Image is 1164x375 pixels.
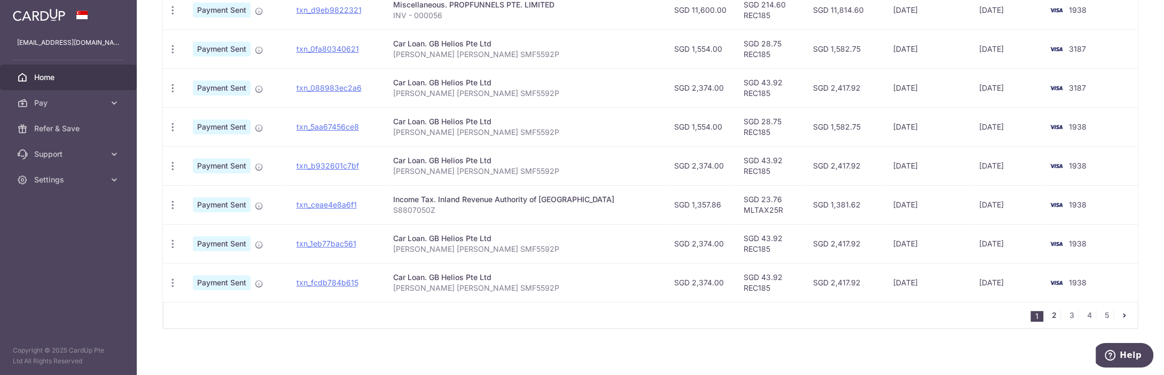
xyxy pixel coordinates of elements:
[296,5,361,14] a: txn_d9eb9822321
[970,29,1042,68] td: [DATE]
[296,161,358,170] a: txn_b932601c7bf
[393,155,657,166] div: Car Loan. GB Helios Pte Ltd
[735,263,804,302] td: SGD 43.92 REC185
[1030,311,1043,322] li: 1
[393,127,657,138] p: [PERSON_NAME] [PERSON_NAME] SMF5592P
[1045,276,1067,289] img: Bank Card
[193,236,251,251] span: Payment Sent
[1096,343,1153,370] iframe: Opens a widget where you can find more information
[393,116,657,127] div: Car Loan. GB Helios Pte Ltd
[17,37,120,48] p: [EMAIL_ADDRESS][DOMAIN_NAME]
[1100,309,1113,322] a: 5
[666,224,735,263] td: SGD 2,374.00
[296,122,358,131] a: txn_5aa67456ce8
[34,174,105,185] span: Settings
[666,146,735,185] td: SGD 2,374.00
[393,283,657,293] p: [PERSON_NAME] [PERSON_NAME] SMF5592P
[393,10,657,21] p: INV - 000056
[1065,309,1078,322] a: 3
[193,275,251,290] span: Payment Sent
[1069,83,1086,92] span: 3187
[193,158,251,173] span: Payment Sent
[735,68,804,107] td: SGD 43.92 REC185
[970,146,1042,185] td: [DATE]
[885,29,970,68] td: [DATE]
[1069,161,1087,170] span: 1938
[393,244,657,254] p: [PERSON_NAME] [PERSON_NAME] SMF5592P
[804,185,885,224] td: SGD 1,381.62
[804,224,885,263] td: SGD 2,417.92
[296,278,358,287] a: txn_fcdb784b615
[393,166,657,177] p: [PERSON_NAME] [PERSON_NAME] SMF5592P
[296,200,356,209] a: txn_ceae4e8a6f1
[34,98,105,108] span: Pay
[1045,159,1067,172] img: Bank Card
[393,77,657,88] div: Car Loan. GB Helios Pte Ltd
[393,205,657,216] p: S8807050Z
[393,272,657,283] div: Car Loan. GB Helios Pte Ltd
[970,68,1042,107] td: [DATE]
[1069,44,1086,53] span: 3187
[1045,82,1067,94] img: Bank Card
[1030,302,1137,328] nav: pager
[970,107,1042,146] td: [DATE]
[1069,5,1087,14] span: 1938
[1045,4,1067,17] img: Bank Card
[735,146,804,185] td: SGD 43.92 REC185
[804,146,885,185] td: SGD 2,417.92
[735,29,804,68] td: SGD 28.75 REC185
[1048,309,1060,322] a: 2
[885,263,970,302] td: [DATE]
[34,72,105,83] span: Home
[193,3,251,18] span: Payment Sent
[885,185,970,224] td: [DATE]
[666,68,735,107] td: SGD 2,374.00
[1069,200,1087,209] span: 1938
[1045,121,1067,133] img: Bank Card
[296,44,358,53] a: txn_0fa80340621
[393,233,657,244] div: Car Loan. GB Helios Pte Ltd
[804,263,885,302] td: SGD 2,417.92
[885,107,970,146] td: [DATE]
[885,68,970,107] td: [DATE]
[666,107,735,146] td: SGD 1,554.00
[34,149,105,159] span: Support
[885,146,970,185] td: [DATE]
[666,263,735,302] td: SGD 2,374.00
[393,38,657,49] div: Car Loan. GB Helios Pte Ltd
[804,29,885,68] td: SGD 1,582.75
[34,123,105,134] span: Refer & Save
[735,224,804,263] td: SGD 43.92 REC185
[970,224,1042,263] td: [DATE]
[1083,309,1096,322] a: 4
[393,194,657,205] div: Income Tax. Inland Revenue Authority of [GEOGRAPHIC_DATA]
[1069,122,1087,131] span: 1938
[193,42,251,57] span: Payment Sent
[296,83,361,92] a: txn_088983ec2a6
[1045,198,1067,211] img: Bank Card
[393,88,657,99] p: [PERSON_NAME] [PERSON_NAME] SMF5592P
[296,239,356,248] a: txn_1eb77bac561
[393,49,657,60] p: [PERSON_NAME] [PERSON_NAME] SMF5592P
[1045,43,1067,55] img: Bank Card
[13,9,65,21] img: CardUp
[970,263,1042,302] td: [DATE]
[1069,239,1087,248] span: 1938
[735,107,804,146] td: SGD 28.75 REC185
[666,29,735,68] td: SGD 1,554.00
[885,224,970,263] td: [DATE]
[193,119,251,134] span: Payment Sent
[1045,237,1067,250] img: Bank Card
[193,197,251,212] span: Payment Sent
[804,68,885,107] td: SGD 2,417.92
[970,185,1042,224] td: [DATE]
[666,185,735,224] td: SGD 1,357.86
[735,185,804,224] td: SGD 23.76 MLTAX25R
[804,107,885,146] td: SGD 1,582.75
[193,81,251,95] span: Payment Sent
[1069,278,1087,287] span: 1938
